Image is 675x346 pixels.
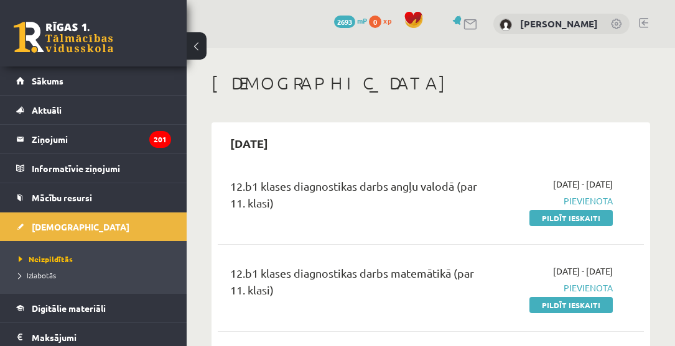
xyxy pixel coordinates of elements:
span: xp [383,16,391,25]
a: Mācību resursi [16,183,171,212]
legend: Informatīvie ziņojumi [32,154,171,183]
legend: Ziņojumi [32,125,171,153]
span: Digitālie materiāli [32,303,106,314]
span: Sākums [32,75,63,86]
span: Neizpildītās [19,254,73,264]
a: Informatīvie ziņojumi [16,154,171,183]
a: Ziņojumi201 [16,125,171,153]
a: Aktuāli [16,96,171,124]
a: 2693 mP [334,16,367,25]
a: Rīgas 1. Tālmācības vidusskola [14,22,113,53]
span: Pievienota [498,281,613,294]
span: Mācību resursi [32,192,92,203]
span: [DEMOGRAPHIC_DATA] [32,221,129,232]
a: [DEMOGRAPHIC_DATA] [16,212,171,241]
a: Pildīt ieskaiti [529,210,613,226]
div: 12.b1 klases diagnostikas darbs matemātikā (par 11. klasi) [230,265,479,304]
h1: [DEMOGRAPHIC_DATA] [212,73,650,94]
a: 0 xp [369,16,398,25]
div: 12.b1 klases diagnostikas darbs angļu valodā (par 11. klasi) [230,178,479,217]
span: Izlabotās [19,270,56,280]
span: Aktuāli [32,104,62,116]
img: Toms Kristians Eglītis [500,19,512,31]
span: 2693 [334,16,355,28]
i: 201 [149,131,171,148]
a: Pildīt ieskaiti [529,297,613,313]
span: Pievienota [498,194,613,207]
a: Izlabotās [19,270,174,281]
span: 0 [369,16,381,28]
span: [DATE] - [DATE] [553,265,613,278]
a: Digitālie materiāli [16,294,171,322]
h2: [DATE] [218,129,281,158]
span: mP [357,16,367,25]
span: [DATE] - [DATE] [553,178,613,191]
a: Neizpildītās [19,253,174,265]
a: Sākums [16,66,171,95]
a: [PERSON_NAME] [520,17,598,30]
